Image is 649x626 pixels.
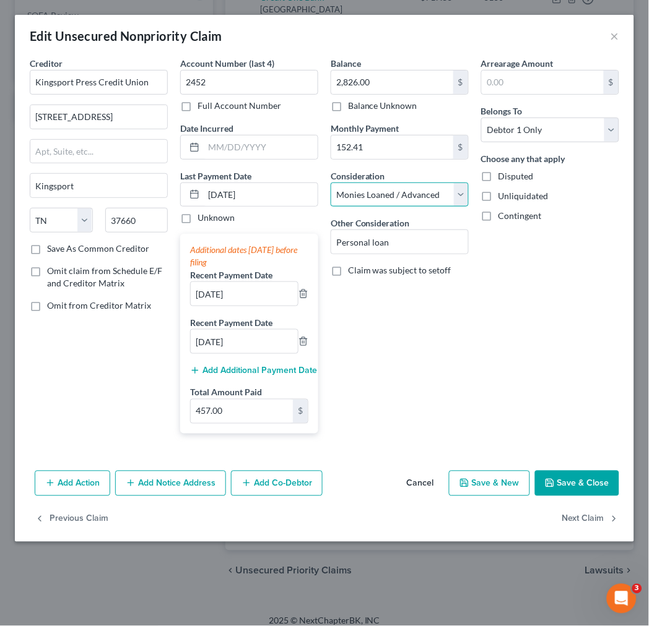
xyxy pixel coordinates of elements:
[607,584,637,614] iframe: Intercom live chat
[293,400,308,423] div: $
[453,71,468,94] div: $
[180,169,251,182] label: Last Payment Date
[562,506,619,532] button: Next Claim
[190,268,272,281] label: Recent Payment Date
[331,169,385,182] label: Consideration
[190,366,308,375] button: Add Additional Payment Date
[115,471,226,497] button: Add Notice Address
[453,135,468,159] div: $
[348,100,417,112] label: Balance Unknown
[47,265,162,288] span: Omit claim from Schedule E/F and Creditor Matrix
[611,28,619,43] button: ×
[191,400,293,423] input: 0.00
[180,70,318,95] input: XXXX
[35,506,108,532] button: Previous Claim
[482,71,604,94] input: 0.00
[30,140,167,163] input: Apt, Suite, etc...
[191,282,298,306] input: --
[204,183,318,207] input: MM/DD/YYYY
[481,57,554,70] label: Arrearage Amount
[190,386,262,399] label: Total Amount Paid
[180,122,233,135] label: Date Incurred
[191,330,298,353] input: --
[30,27,222,45] div: Edit Unsecured Nonpriority Claim
[190,316,272,329] label: Recent Payment Date
[105,208,168,233] input: Enter zip...
[198,100,281,112] label: Full Account Number
[47,300,151,311] span: Omit from Creditor Matrix
[331,71,453,94] input: 0.00
[190,244,308,268] div: Additional dates [DATE] before filing
[331,135,453,159] input: 0.00
[30,174,167,197] input: Enter city...
[348,265,451,275] span: Claim was subject to setoff
[499,191,549,201] span: Unliquidated
[180,57,274,70] label: Account Number (last 4)
[30,58,63,69] span: Creditor
[481,152,565,165] label: Choose any that apply
[449,471,530,497] button: Save & New
[331,230,468,254] input: Specify...
[35,471,110,497] button: Add Action
[632,584,642,594] span: 3
[204,135,318,159] input: MM/DD/YYYY
[231,471,323,497] button: Add Co-Debtor
[604,71,619,94] div: $
[30,105,167,129] input: Enter address...
[397,472,444,497] button: Cancel
[481,106,523,116] span: Belongs To
[331,122,399,135] label: Monthly Payment
[47,242,149,255] label: Save As Common Creditor
[331,217,410,229] label: Other Consideration
[331,57,361,70] label: Balance
[499,210,542,221] span: Contingent
[30,70,168,95] input: Search creditor by name...
[499,171,534,181] span: Disputed
[535,471,619,497] button: Save & Close
[198,212,235,224] label: Unknown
